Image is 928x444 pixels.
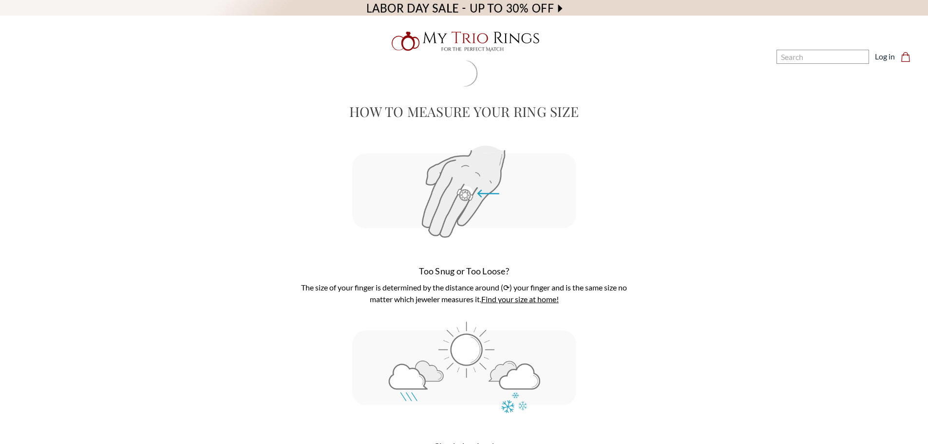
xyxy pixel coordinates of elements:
span: Too Snug or Too Loose? [419,266,509,276]
a: Log in [875,51,895,62]
a: Cart with 0 items [901,51,916,62]
a: Find your size at home! [481,294,559,304]
input: Search [776,50,869,64]
span: The size of your finger is determined by the distance around ( ) your finger and is the same size... [301,283,627,304]
a: My Trio Rings [269,26,659,57]
svg: cart.cart_preview [901,52,910,62]
span: ⟳ [503,283,510,292]
img: My Trio Rings [386,26,542,57]
h1: How To Measure Your Ring Size [119,101,809,122]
